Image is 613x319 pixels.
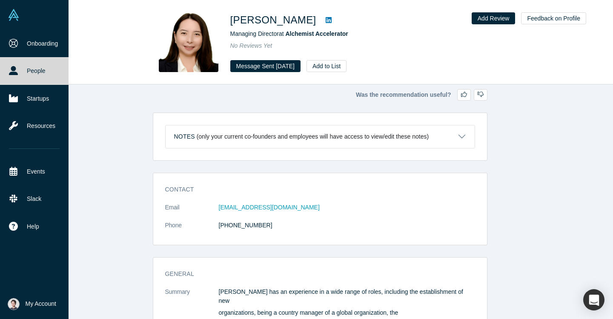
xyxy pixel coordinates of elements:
[166,125,475,148] button: Notes (only your current co-founders and employees will have access to view/edit these notes)
[153,89,487,101] div: Was the recommendation useful?
[165,270,463,278] h3: General
[219,204,320,211] a: [EMAIL_ADDRESS][DOMAIN_NAME]
[521,12,586,24] button: Feedback on Profile
[472,12,516,24] button: Add Review
[306,60,347,72] button: Add to List
[230,30,348,37] span: Managing Director at
[174,132,195,141] h3: Notes
[219,287,475,305] p: [PERSON_NAME] has an experience in a wide range of roles, including the establishment of new
[8,298,20,310] img: Yongi Kim's Account
[26,299,56,308] span: My Account
[230,12,316,28] h1: [PERSON_NAME]
[165,221,219,239] dt: Phone
[8,9,20,21] img: Alchemist Vault Logo
[219,308,475,317] p: organizations, being a country manager of a global organization, the
[27,222,39,231] span: Help
[285,30,348,37] a: Alchemist Accelerator
[8,298,56,310] button: My Account
[219,222,272,229] a: [PHONE_NUMBER]
[230,42,272,49] span: No Reviews Yet
[230,60,301,72] button: Message Sent [DATE]
[159,12,218,72] img: Ryoko Manabe's Profile Image
[197,133,429,140] p: (only your current co-founders and employees will have access to view/edit these notes)
[165,185,463,194] h3: Contact
[165,203,219,221] dt: Email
